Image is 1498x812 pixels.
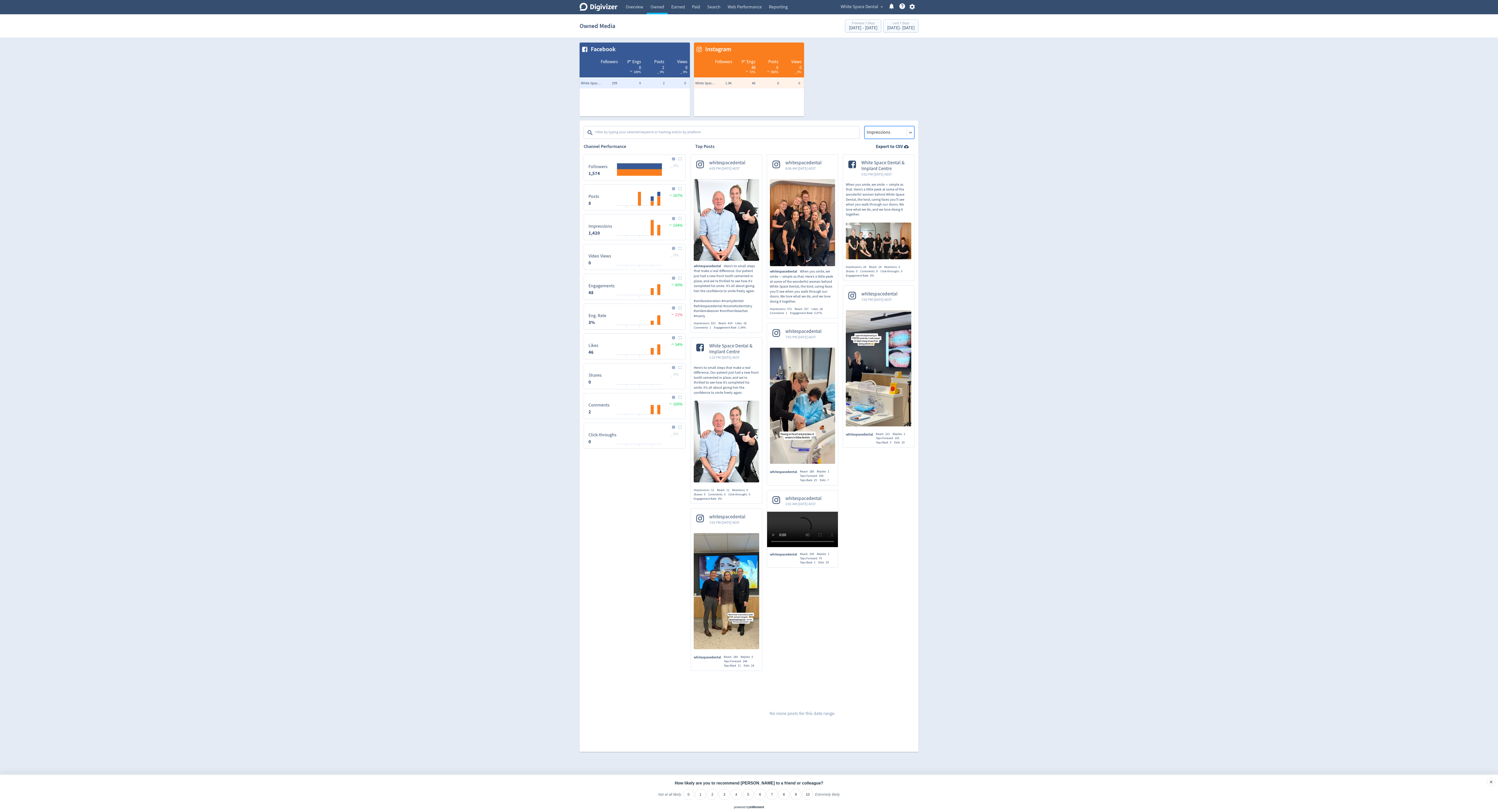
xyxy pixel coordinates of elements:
[804,307,809,311] span: 257
[586,395,683,417] svg: Comments 2
[586,306,683,327] svg: Eng. Rate 3%
[846,432,876,437] span: whitespacedental
[636,357,643,360] text: 16/08
[623,208,630,211] text: 14/08
[770,307,795,311] div: Impressions
[670,342,683,347] span: 54%
[636,237,643,241] text: 16/08
[767,323,838,482] a: whitespacedental7:02 PM [DATE] AESTwhitespacedentalReach189Replies1Taps Forward169Taps Back25Exits7
[623,446,630,450] text: 14/08
[719,789,730,800] li: 3
[780,78,804,88] td: 0
[636,297,643,301] text: 16/08
[588,432,617,438] dt: Click-throughs
[800,556,825,561] div: Taps Forward
[695,143,715,150] h2: Top Posts
[691,338,762,484] a: White Space Dental & Implant Centre1:15 PM [DATE] AESTHere’s to small steps that make a real diff...
[795,70,801,74] span: _ 0%
[724,492,726,496] span: 0
[601,59,618,65] span: Followers
[694,264,724,269] span: whitespacedental
[646,65,664,69] div: 2
[654,59,664,65] span: Posts
[828,552,829,556] span: 1
[757,78,780,88] td: 6
[724,664,744,668] div: Taps Back
[818,560,832,565] div: Exits
[791,59,801,65] span: Views
[580,43,690,116] table: customized table
[586,425,683,446] svg: Click-throughs 0
[800,478,820,482] div: Taps Back
[743,659,747,663] span: 144
[787,307,792,311] span: 572
[694,264,759,319] p: Here’s to small steps that make a real difference. Our patient just had a new front tooth cemente...
[795,307,811,311] div: Reach
[743,789,754,800] li: 5
[668,193,673,197] img: positive-performance.svg
[744,69,750,73] img: positive-performance-white.svg
[586,276,683,297] svg: Engagements 48
[785,501,822,506] span: 2:01 AM [DATE] AEST
[785,329,822,334] span: whitespacedental
[671,253,679,258] span: _ 0%
[628,70,641,74] span: 100%
[846,265,869,269] div: Impressions
[735,321,749,326] div: Likes
[649,267,656,271] text: 18/08
[678,306,682,309] img: Placeholder
[826,560,829,564] span: 29
[809,469,814,473] span: 189
[876,436,902,440] div: Taps Forward
[588,349,594,355] strong: 46
[714,326,749,330] div: Engagement Rate
[849,21,877,26] div: Previous 7 Days
[733,78,757,88] td: 48
[839,3,884,11] button: White Space Dental
[649,416,656,420] text: 18/08
[750,805,764,809] a: InMoment
[724,659,750,664] div: Taps Forward
[843,155,914,261] a: White Space Dental & Implant Centre5:52 PM [DATE] AESTWhen you smile, we smile — simple as that. ...
[814,311,822,315] span: 5.07%
[649,297,656,301] text: 18/08
[802,789,813,800] li: 10
[678,396,682,399] img: Placeholder
[768,59,778,65] span: Posts
[580,18,615,34] h1: Owned Media
[800,560,818,565] div: Taps Back
[668,402,673,405] img: positive-performance.svg
[649,208,656,211] text: 18/08
[694,321,718,326] div: Impressions
[595,78,619,88] td: 299
[694,492,708,497] div: Shares
[694,326,714,330] div: Comments
[724,655,741,659] div: Reach
[770,269,800,274] span: whitespacedental
[820,307,823,311] span: 28
[694,43,804,116] table: customized table
[670,312,683,317] span: 21%
[819,556,822,560] span: 79
[677,59,687,65] span: Views
[737,65,755,69] div: 48
[887,26,915,30] div: [DATE] - [DATE]
[709,160,745,166] span: whitespacedental
[588,290,594,296] strong: 48
[869,265,884,269] div: Reach
[814,478,817,482] span: 25
[770,552,800,557] span: whitespacedental
[861,291,898,297] span: whitespacedental
[843,286,914,445] a: whitespacedental7:02 PM [DATE] AESTwhitespacedentalReach221Replies2Taps Forward165Taps Back5Exits20
[709,514,745,520] span: whitespacedental
[767,155,838,315] a: whitespacedental8:36 AM [DATE] AESTWhen you smile, we smile — simple as that. Here’s a little pee...
[670,342,675,346] img: positive-performance.svg
[588,200,591,206] strong: 8
[707,789,718,800] li: 2
[885,432,890,436] span: 221
[623,327,630,330] text: 14/08
[820,478,832,482] div: Exits
[649,327,656,330] text: 18/08
[863,265,866,269] span: 24
[815,792,840,801] label: Extremely likely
